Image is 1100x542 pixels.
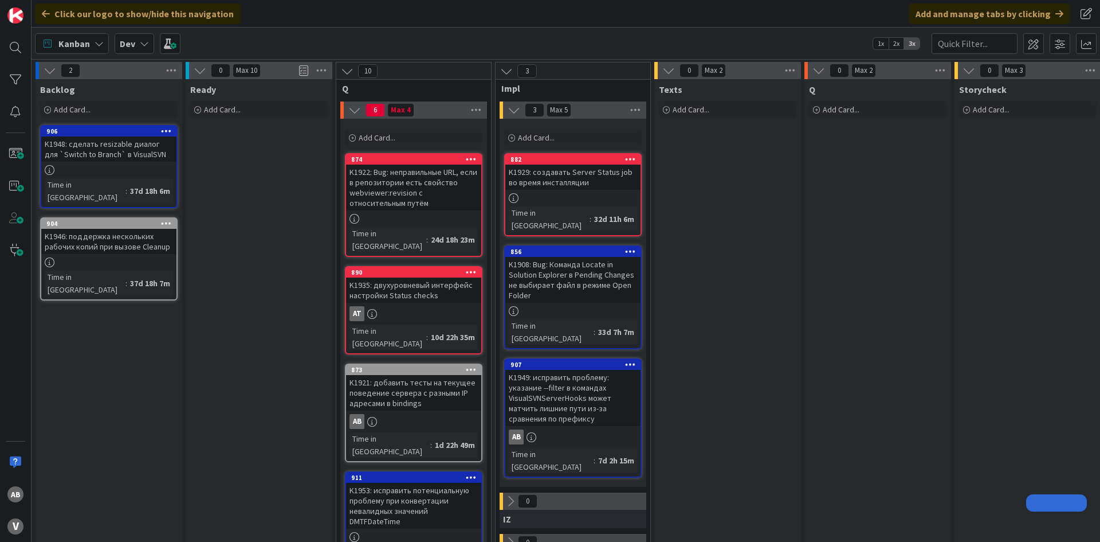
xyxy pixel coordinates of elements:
[510,155,641,163] div: 882
[904,38,920,49] span: 3x
[40,217,178,301] a: 904K1946: поддержка нескольких рабочих копий при вызове CleanupTime in [GEOGRAPHIC_DATA]:37d 18h 7m
[595,326,637,338] div: 33d 7h 7m
[595,454,637,467] div: 7d 2h 15m
[204,104,241,115] span: Add Card...
[41,137,176,162] div: K1948: сделать resizable диалог для `Switch to Branch` в VisualSVN
[509,430,524,444] div: AB
[7,486,23,502] div: AB
[41,126,176,162] div: 906K1948: сделать resizable диалог для `Switch to Branch` в VisualSVN
[346,414,481,429] div: AB
[46,220,176,228] div: 904
[35,3,241,24] div: Click our logo to show/hide this navigation
[345,266,482,354] a: 890K1935: двухуровневый интерфейс настройки Status checksATTime in [GEOGRAPHIC_DATA]:10d 22h 35m
[909,3,1070,24] div: Add and manage tabs by clicking
[40,84,75,95] span: Backlog
[973,104,1009,115] span: Add Card...
[517,64,537,78] span: 3
[504,358,642,478] a: 907K1949: исправить проблему: указание --filter в командах VisualSVNServerHooks может матчить лиш...
[932,33,1017,54] input: Quick Filter...
[430,439,432,451] span: :
[45,271,125,296] div: Time in [GEOGRAPHIC_DATA]
[873,38,889,49] span: 1x
[346,375,481,411] div: K1921: добавить тесты на текущее поведение сервера с разными IP адресами в bindings
[432,439,478,451] div: 1d 22h 49m
[351,268,481,276] div: 890
[505,165,641,190] div: K1929: создавать Server Status job во время инсталляции
[959,84,1007,95] span: Storycheck
[366,103,385,117] span: 6
[346,473,481,483] div: 911
[505,430,641,444] div: AB
[510,248,641,256] div: 856
[505,154,641,190] div: 882K1929: создавать Server Status job во время инсталляции
[518,132,555,143] span: Add Card...
[525,103,544,117] span: 3
[41,229,176,254] div: K1946: поддержка нескольких рабочих копий при вызове Cleanup
[504,245,642,349] a: 856K1908: Bug: Команда Locate in Solution Explorer в Pending Changes не выбирает файл в режиме Op...
[346,483,481,529] div: K1953: исправить потенциальную проблему при конвертации невалидных значений DMTFDateTime
[346,154,481,210] div: 874K1922: Bug: неправильные URL, если в репозитории есть свойство webviewer:revision с относитель...
[426,233,428,246] span: :
[505,360,641,370] div: 907
[346,306,481,321] div: AT
[346,267,481,278] div: 890
[509,206,590,232] div: Time in [GEOGRAPHIC_DATA]
[550,107,568,113] div: Max 5
[509,319,594,345] div: Time in [GEOGRAPHIC_DATA]
[351,155,481,163] div: 874
[809,84,815,95] span: Q
[346,267,481,303] div: 890K1935: двухуровневый интерфейс настройки Status checks
[349,227,426,252] div: Time in [GEOGRAPHIC_DATA]
[426,331,428,344] span: :
[342,83,477,94] span: Q
[41,126,176,137] div: 906
[345,364,482,462] a: 873K1921: добавить тесты на текущее поведение сервера с разными IP адресами в bindingsABTime in [...
[7,518,23,535] div: V
[509,448,594,473] div: Time in [GEOGRAPHIC_DATA]
[190,84,216,95] span: Ready
[211,64,230,77] span: 0
[505,370,641,426] div: K1949: исправить проблему: указание --filter в командах VisualSVNServerHooks может матчить лишние...
[590,213,591,225] span: :
[345,153,482,257] a: 874K1922: Bug: неправильные URL, если в репозитории есть свойство webviewer:revision с относитель...
[391,107,411,113] div: Max 4
[505,154,641,165] div: 882
[428,233,478,246] div: 24d 18h 23m
[346,365,481,411] div: 873K1921: добавить тесты на текущее поведение сервера с разными IP адресами в bindings
[45,178,125,204] div: Time in [GEOGRAPHIC_DATA]
[359,132,395,143] span: Add Card...
[518,494,537,508] span: 0
[594,326,595,338] span: :
[1005,68,1023,73] div: Max 3
[349,432,430,458] div: Time in [GEOGRAPHIC_DATA]
[358,64,378,78] span: 10
[351,366,481,374] div: 873
[830,64,849,77] span: 0
[346,154,481,165] div: 874
[127,185,173,197] div: 37d 18h 6m
[980,64,999,77] span: 0
[346,365,481,375] div: 873
[855,68,873,73] div: Max 2
[705,68,722,73] div: Max 2
[503,513,511,525] span: IZ
[505,247,641,257] div: 856
[591,213,637,225] div: 32d 11h 6m
[349,306,364,321] div: AT
[505,247,641,303] div: 856K1908: Bug: Команда Locate in Solution Explorer в Pending Changes не выбирает файл в режиме Op...
[673,104,709,115] span: Add Card...
[346,278,481,303] div: K1935: двухуровневый интерфейс настройки Status checks
[46,127,176,135] div: 906
[889,38,904,49] span: 2x
[679,64,699,77] span: 0
[504,153,642,236] a: 882K1929: создавать Server Status job во время инсталляцииTime in [GEOGRAPHIC_DATA]:32d 11h 6m
[351,474,481,482] div: 911
[428,331,478,344] div: 10d 22h 35m
[346,165,481,210] div: K1922: Bug: неправильные URL, если в репозитории есть свойство webviewer:revision с относительным...
[505,257,641,303] div: K1908: Bug: Команда Locate in Solution Explorer в Pending Changes не выбирает файл в режиме Open ...
[349,414,364,429] div: AB
[41,219,176,229] div: 904
[510,361,641,369] div: 907
[41,219,176,254] div: 904K1946: поддержка нескольких рабочих копий при вызове Cleanup
[823,104,859,115] span: Add Card...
